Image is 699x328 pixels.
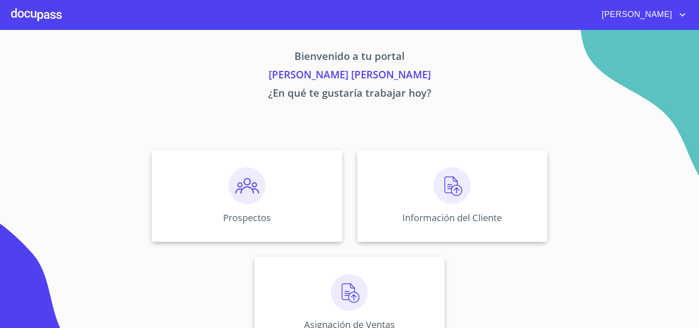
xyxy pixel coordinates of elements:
[402,211,502,224] p: Información del Cliente
[229,167,265,204] img: prospectos.png
[66,67,634,85] p: [PERSON_NAME] [PERSON_NAME]
[66,48,634,67] p: Bienvenido a tu portal
[331,274,368,311] img: carga.png
[223,211,271,224] p: Prospectos
[595,7,677,22] span: [PERSON_NAME]
[66,85,634,104] p: ¿En qué te gustaría trabajar hoy?
[595,7,688,22] button: account of current user
[434,167,470,204] img: carga.png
